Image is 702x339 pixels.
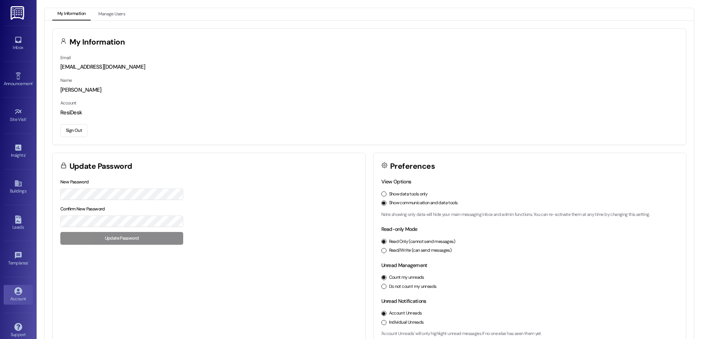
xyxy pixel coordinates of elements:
[381,178,411,185] label: View Options
[60,86,678,94] div: [PERSON_NAME]
[60,124,87,137] button: Sign Out
[25,152,26,157] span: •
[26,116,27,121] span: •
[389,283,437,290] label: Do not count my unreads
[60,109,678,117] div: ResiDesk
[4,141,33,161] a: Insights •
[69,38,125,46] h3: My Information
[4,106,33,125] a: Site Visit •
[60,77,72,83] label: Name
[381,262,427,268] label: Unread Management
[60,63,678,71] div: [EMAIL_ADDRESS][DOMAIN_NAME]
[28,259,29,264] span: •
[389,247,452,254] label: Read/Write (can send messages)
[389,274,424,281] label: Count my unreads
[33,80,34,85] span: •
[389,191,428,198] label: Show data tools only
[390,163,435,170] h3: Preferences
[60,55,71,61] label: Email
[4,285,33,305] a: Account
[69,163,132,170] h3: Update Password
[60,206,105,212] label: Confirm New Password
[389,310,422,317] label: Account Unreads
[389,319,424,326] label: Individual Unreads
[60,179,89,185] label: New Password
[4,177,33,197] a: Buildings
[381,212,679,218] p: Note: showing only data will hide your main messaging inbox and admin functions. You can re-activ...
[381,298,426,304] label: Unread Notifications
[52,8,91,20] button: My Information
[389,200,458,206] label: Show communication and data tools
[4,213,33,233] a: Leads
[4,249,33,269] a: Templates •
[389,239,455,245] label: Read Only (cannot send messages)
[4,34,33,53] a: Inbox
[381,331,679,337] p: 'Account Unreads' will only highlight unread messages if no one else has seen them yet.
[11,6,26,20] img: ResiDesk Logo
[381,226,418,232] label: Read-only Mode
[60,100,76,106] label: Account
[93,8,130,20] button: Manage Users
